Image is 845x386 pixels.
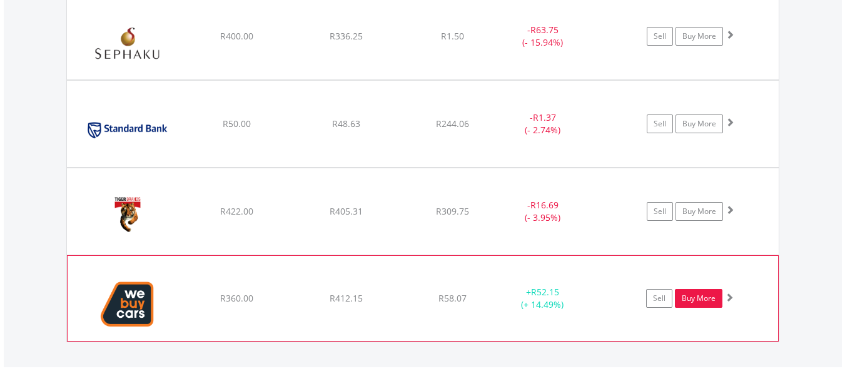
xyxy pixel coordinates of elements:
a: Sell [646,289,672,308]
img: EQU.ZA.WBC.png [74,272,181,338]
span: R412.15 [330,292,363,304]
div: + (+ 14.49%) [495,286,589,311]
a: Sell [647,202,673,221]
img: EQU.ZA.TBS.png [73,184,181,251]
a: Buy More [675,289,722,308]
div: - (- 15.94%) [496,24,590,49]
img: EQU.ZA.SBK.png [73,96,181,164]
span: R50.00 [223,118,251,130]
span: R58.07 [438,292,467,304]
span: R405.31 [330,205,363,217]
span: R16.69 [530,199,559,211]
a: Sell [647,114,673,133]
span: R309.75 [436,205,469,217]
span: R400.00 [220,30,253,42]
span: R336.25 [330,30,363,42]
a: Buy More [675,202,723,221]
a: Buy More [675,114,723,133]
span: R48.63 [332,118,360,130]
span: R244.06 [436,118,469,130]
span: R1.37 [533,111,556,123]
div: - (- 2.74%) [496,111,590,136]
img: EQU.ZA.SEP.png [73,8,181,76]
div: - (- 3.95%) [496,199,590,224]
span: R360.00 [220,292,253,304]
span: R52.15 [531,286,559,298]
a: Sell [647,27,673,46]
span: R422.00 [220,205,253,217]
a: Buy More [675,27,723,46]
span: R1.50 [441,30,464,42]
span: R63.75 [530,24,559,36]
